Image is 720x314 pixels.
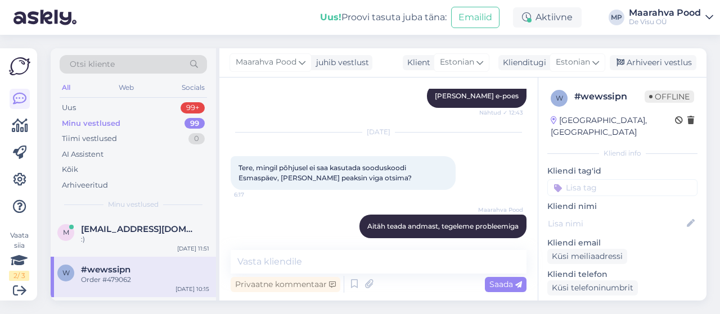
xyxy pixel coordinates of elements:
[320,11,447,24] div: Proovi tasuta juba täna:
[440,56,474,69] span: Estonian
[610,55,696,70] div: Arhiveeri vestlus
[547,237,697,249] p: Kliendi email
[478,206,523,214] span: Maarahva Pood
[62,180,108,191] div: Arhiveeritud
[403,57,430,69] div: Klient
[184,118,205,129] div: 99
[547,201,697,212] p: Kliendi nimi
[312,57,369,69] div: juhib vestlust
[181,102,205,113] div: 99+
[645,90,694,103] span: Offline
[489,279,522,289] span: Saada
[70,58,115,70] span: Otsi kliente
[481,239,523,247] span: Nähtud ✓ 6:43
[547,148,697,158] div: Kliendi info
[116,80,136,95] div: Web
[177,244,209,253] div: [DATE] 11:51
[629,8,701,17] div: Maarahva Pood
[451,7,499,28] button: Emailid
[81,224,198,234] span: musikati.raa@gmail.com
[81,234,209,244] div: :)
[60,80,73,95] div: All
[62,102,76,113] div: Uus
[548,217,685,230] input: Lisa nimi
[188,133,205,144] div: 0
[547,300,697,312] p: Klienditeekond
[435,92,519,100] span: [PERSON_NAME] e-poes
[547,249,627,264] div: Küsi meiliaadressi
[479,108,523,117] span: Nähtud ✓ 12:43
[629,8,713,26] a: Maarahva PoodDe Visu OÜ
[62,269,70,277] span: w
[81,275,209,285] div: Order #479062
[9,57,30,75] img: Askly Logo
[108,199,159,210] span: Minu vestlused
[629,17,701,26] div: De Visu OÜ
[9,230,29,281] div: Vaata siia
[547,269,697,280] p: Kliendi telefon
[81,265,130,275] span: #wewssipn
[547,165,697,177] p: Kliendi tag'id
[238,163,412,182] span: Tere, mingil põhjusel ei saa kasutada sooduskoodi Esmaspäev, [PERSON_NAME] peaksin viga otsima?
[62,164,78,175] div: Kõik
[551,115,675,138] div: [GEOGRAPHIC_DATA], [GEOGRAPHIC_DATA]
[63,228,69,236] span: m
[231,277,340,292] div: Privaatne kommentaar
[367,222,519,230] span: Aitäh teada andmast, tegeleme probleemiga
[236,56,296,69] span: Maarahva Pood
[513,7,582,28] div: Aktiivne
[231,127,526,137] div: [DATE]
[547,280,638,295] div: Küsi telefoninumbrit
[609,10,624,25] div: MP
[547,179,697,196] input: Lisa tag
[556,56,590,69] span: Estonian
[175,285,209,293] div: [DATE] 10:15
[62,149,103,160] div: AI Assistent
[320,12,341,22] b: Uus!
[9,271,29,281] div: 2 / 3
[62,133,117,144] div: Tiimi vestlused
[179,80,207,95] div: Socials
[574,90,645,103] div: # wewssipn
[62,118,120,129] div: Minu vestlused
[498,57,546,69] div: Klienditugi
[234,190,276,199] span: 6:17
[556,94,563,102] span: w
